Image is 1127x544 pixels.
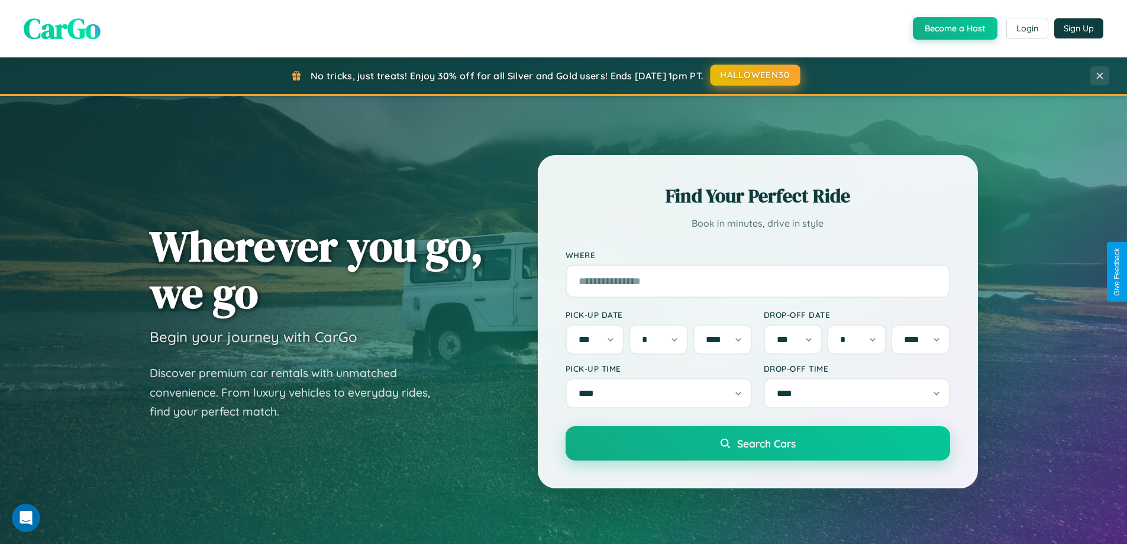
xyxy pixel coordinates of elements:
[913,17,997,40] button: Become a Host
[24,9,101,48] span: CarGo
[566,310,752,320] label: Pick-up Date
[1054,18,1103,38] button: Sign Up
[737,437,796,450] span: Search Cars
[566,363,752,374] label: Pick-up Time
[150,328,357,346] h3: Begin your journey with CarGo
[150,363,445,421] p: Discover premium car rentals with unmatched convenience. From luxury vehicles to everyday rides, ...
[764,363,950,374] label: Drop-off Time
[12,504,40,532] iframe: Intercom live chat
[311,70,703,82] span: No tricks, just treats! Enjoy 30% off for all Silver and Gold users! Ends [DATE] 1pm PT.
[566,426,950,461] button: Search Cars
[1006,18,1048,39] button: Login
[764,310,950,320] label: Drop-off Date
[711,65,800,86] button: HALLOWEEN30
[566,215,950,232] p: Book in minutes, drive in style
[150,223,483,316] h1: Wherever you go, we go
[566,183,950,209] h2: Find Your Perfect Ride
[1113,248,1121,296] div: Give Feedback
[566,250,950,260] label: Where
